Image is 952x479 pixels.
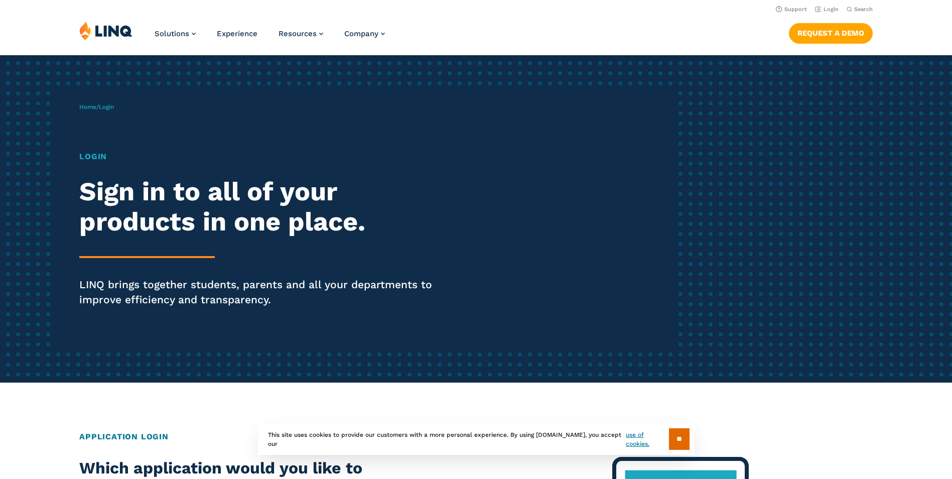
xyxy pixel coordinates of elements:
img: LINQ | K‑12 Software [79,21,132,40]
a: Support [776,6,807,13]
a: use of cookies. [626,430,668,448]
span: Solutions [155,29,189,38]
button: Open Search Bar [847,6,873,13]
a: Solutions [155,29,196,38]
a: Home [79,103,96,110]
h2: Application Login [79,431,873,443]
div: This site uses cookies to provide our customers with a more personal experience. By using [DOMAIN... [258,423,695,455]
a: Company [344,29,385,38]
a: Request a Demo [789,23,873,43]
span: Resources [279,29,317,38]
span: / [79,103,114,110]
a: Resources [279,29,323,38]
p: LINQ brings together students, parents and all your departments to improve efficiency and transpa... [79,277,446,307]
a: Experience [217,29,257,38]
span: Login [99,103,114,110]
nav: Button Navigation [789,21,873,43]
span: Search [854,6,873,13]
h2: Sign in to all of your products in one place. [79,177,446,237]
nav: Primary Navigation [155,21,385,54]
span: Company [344,29,378,38]
a: Login [815,6,839,13]
h1: Login [79,151,446,163]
